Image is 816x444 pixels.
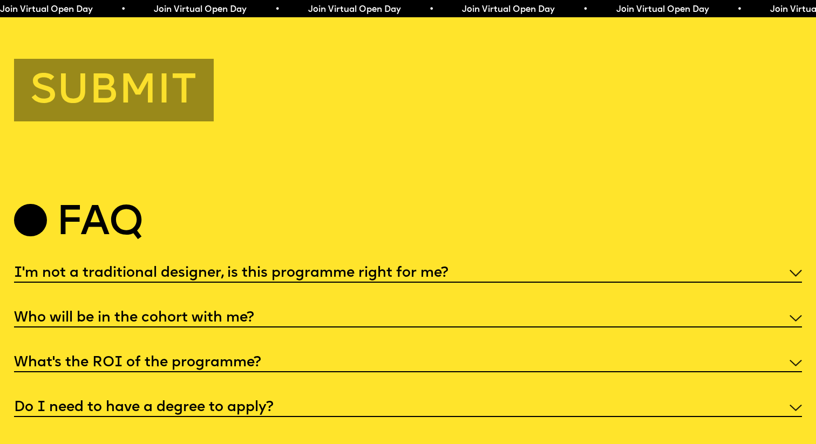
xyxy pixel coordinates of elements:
[56,206,143,242] h2: Faq
[14,358,261,368] h5: What’s the ROI of the programme?
[14,313,254,324] h5: Who will be in the cohort with me?
[120,5,125,14] span: •
[583,5,588,14] span: •
[429,5,433,14] span: •
[14,59,213,121] button: Submit
[14,402,274,413] h5: Do I need to have a degree to apply?
[14,268,448,279] h5: I'm not a traditional designer, is this programme right for me?
[275,5,280,14] span: •
[737,5,742,14] span: •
